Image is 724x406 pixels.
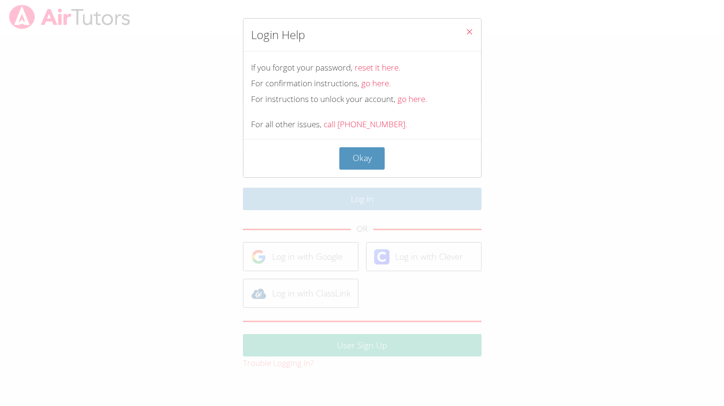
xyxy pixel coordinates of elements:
div: If you forgot your password, [251,61,473,75]
a: go here. [361,78,391,89]
div: For all other issues, [251,118,473,132]
a: call [PHONE_NUMBER]. [324,119,407,130]
a: go here. [398,93,427,104]
button: Okay [339,147,385,170]
div: For instructions to unlock your account, [251,92,473,106]
div: For confirmation instructions, [251,77,473,91]
button: Close [458,19,481,48]
h2: Login Help [251,26,305,43]
a: reset it here. [355,62,400,73]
